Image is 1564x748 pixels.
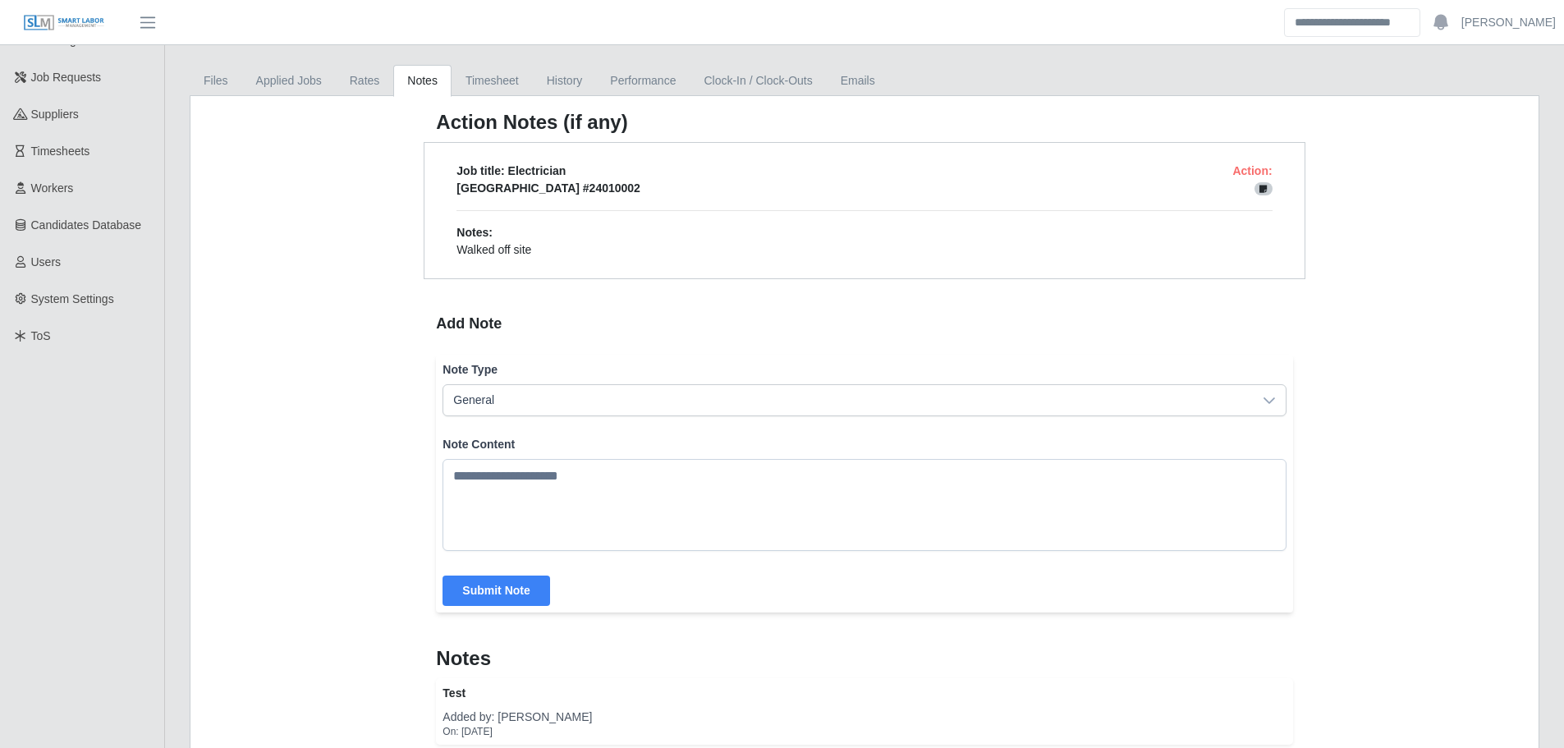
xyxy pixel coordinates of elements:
span: Workers [31,181,74,195]
img: SLM Logo [23,14,105,32]
h3: Action Notes (if any) [436,109,1292,135]
span: General [443,385,1252,415]
div: On: [DATE] [443,725,1286,738]
a: History [533,65,597,97]
div: Added by: [PERSON_NAME] [443,709,1286,725]
span: Users [31,255,62,268]
span: Candidates Database [31,218,142,232]
h2: Add Note [436,312,1292,335]
a: Applied Jobs [242,65,336,97]
span: Notes: [456,226,493,239]
a: [PERSON_NAME] [1461,14,1556,31]
h3: Notes [436,645,1292,672]
span: Action: [1232,164,1272,177]
button: Submit Note [443,576,549,606]
span: Timesheets [31,145,90,158]
div: Test [443,685,1286,702]
a: Performance [596,65,690,97]
span: Job Requests [31,71,102,84]
input: Search [1284,8,1420,37]
span: System Settings [31,292,114,305]
a: Rates [336,65,394,97]
span: ToS [31,329,51,342]
span: [GEOGRAPHIC_DATA] #24010002 [456,181,640,195]
span: Job title: Electrician [456,164,566,177]
label: Note Type [443,361,1286,378]
p: Walked off site [456,241,1272,259]
a: Notes [393,65,452,97]
a: Emails [827,65,889,97]
span: Suppliers [31,108,79,121]
a: Edit Note [1254,181,1273,195]
a: Timesheet [452,65,533,97]
label: Note Content [443,436,1286,452]
a: Files [190,65,242,97]
a: Clock-In / Clock-Outs [690,65,826,97]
